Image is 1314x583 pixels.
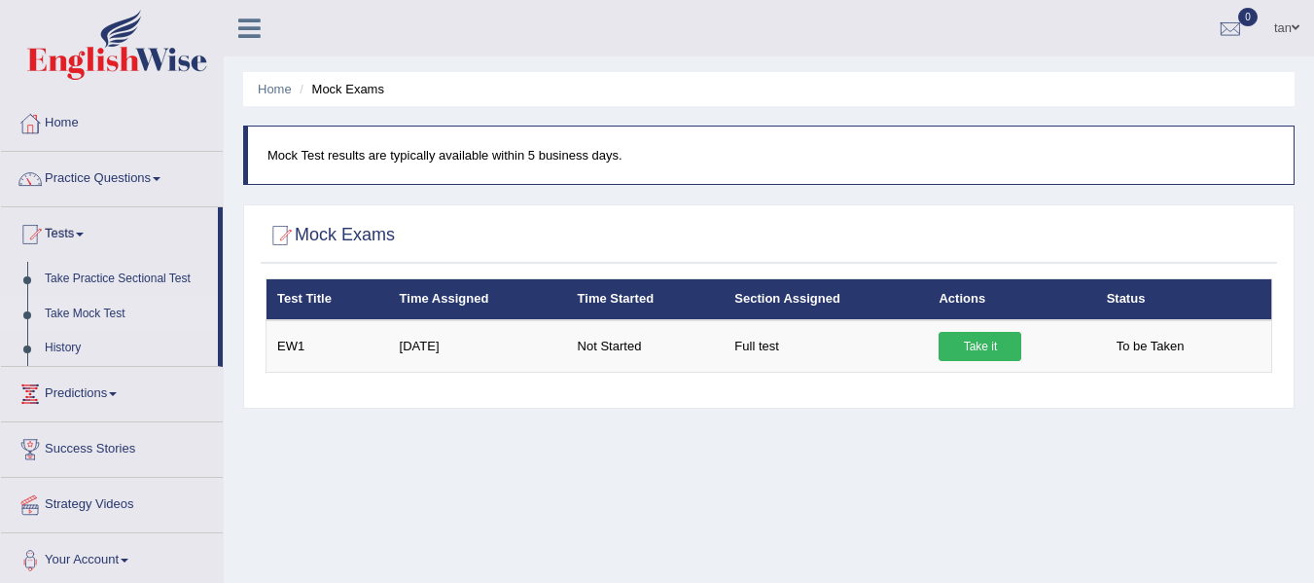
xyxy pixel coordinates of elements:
a: History [36,331,218,366]
th: Actions [928,279,1095,320]
a: Take Practice Sectional Test [36,262,218,297]
li: Mock Exams [295,80,384,98]
p: Mock Test results are typically available within 5 business days. [267,146,1274,164]
th: Section Assigned [724,279,928,320]
td: Not Started [567,320,725,373]
span: To be Taken [1107,332,1194,361]
td: [DATE] [389,320,567,373]
a: Your Account [1,533,223,582]
th: Status [1096,279,1272,320]
a: Success Stories [1,422,223,471]
a: Practice Questions [1,152,223,200]
a: Take Mock Test [36,297,218,332]
a: Predictions [1,367,223,416]
td: EW1 [266,320,389,373]
a: Home [258,82,292,96]
th: Time Assigned [389,279,567,320]
th: Test Title [266,279,389,320]
td: Full test [724,320,928,373]
th: Time Started [567,279,725,320]
span: 0 [1238,8,1258,26]
a: Tests [1,207,218,256]
a: Take it [939,332,1021,361]
a: Strategy Videos [1,478,223,527]
a: Home [1,96,223,145]
h2: Mock Exams [266,221,395,250]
